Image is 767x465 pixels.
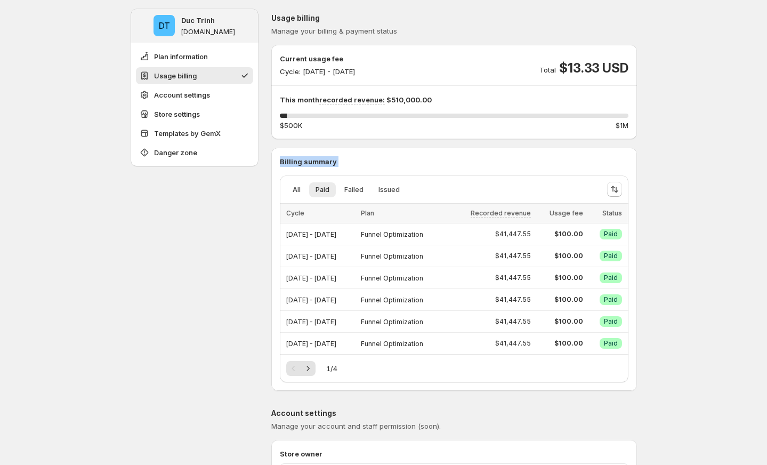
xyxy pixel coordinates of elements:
p: Total [539,65,556,75]
span: $41,447.55 [495,317,531,326]
span: $41,447.55 [495,295,531,304]
span: Recorded revenue [471,209,531,218]
span: Paid [604,230,618,238]
p: Duc Trinh [181,15,215,26]
span: Manage your billing & payment status [271,27,397,35]
p: Cycle: [DATE] - [DATE] [280,66,355,77]
span: Store settings [154,109,200,119]
span: Usage billing [154,70,197,81]
button: Usage billing [136,67,253,84]
span: $100.00 [537,339,583,348]
p: Billing summary [280,156,628,167]
span: Funnel Optimization [361,252,423,260]
button: Next [301,361,316,376]
button: Store settings [136,106,253,123]
button: Templates by GemX [136,125,253,142]
p: [DOMAIN_NAME] [181,28,235,36]
span: $41,447.55 [495,252,531,260]
span: Paid [604,274,618,282]
span: Funnel Optimization [361,318,423,326]
span: $41,447.55 [495,230,531,238]
span: $100.00 [537,252,583,260]
span: [DATE] - [DATE] [286,296,336,304]
p: This month $510,000.00 [280,94,628,105]
span: [DATE] - [DATE] [286,340,336,348]
span: Paid [316,186,329,194]
span: Duc Trinh [154,15,175,36]
span: [DATE] - [DATE] [286,230,336,238]
p: Current usage fee [280,53,355,64]
span: Funnel Optimization [361,296,423,304]
span: Funnel Optimization [361,340,423,348]
button: Danger zone [136,144,253,161]
span: Plan information [154,51,208,62]
p: Account settings [271,408,637,419]
button: Plan information [136,48,253,65]
p: Usage billing [271,13,637,23]
span: $1M [616,120,628,131]
span: Manage your account and staff permission (soon). [271,422,441,430]
span: Plan [361,209,374,217]
button: Sort the results [607,182,622,197]
span: Paid [604,295,618,304]
span: $100.00 [537,317,583,326]
span: 1 / 4 [326,363,337,374]
nav: Pagination [286,361,316,376]
span: Issued [378,186,400,194]
span: [DATE] - [DATE] [286,318,336,326]
span: Funnel Optimization [361,230,423,238]
span: Status [602,209,622,217]
span: $100.00 [537,274,583,282]
span: Templates by GemX [154,128,221,139]
span: $500K [280,120,302,131]
span: Account settings [154,90,210,100]
span: Danger zone [154,147,197,158]
span: Usage fee [550,209,583,217]
span: $100.00 [537,295,583,304]
text: DT [159,20,170,31]
span: $41,447.55 [495,339,531,348]
span: $13.33 USD [559,60,628,77]
span: Paid [604,339,618,348]
span: Funnel Optimization [361,274,423,282]
span: Failed [344,186,364,194]
span: [DATE] - [DATE] [286,274,336,282]
span: recorded revenue: [319,95,385,105]
span: All [293,186,301,194]
button: Account settings [136,86,253,103]
span: $41,447.55 [495,274,531,282]
span: $100.00 [537,230,583,238]
span: Cycle [286,209,304,217]
p: Store owner [280,448,628,459]
span: [DATE] - [DATE] [286,252,336,260]
span: Paid [604,252,618,260]
span: Paid [604,317,618,326]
